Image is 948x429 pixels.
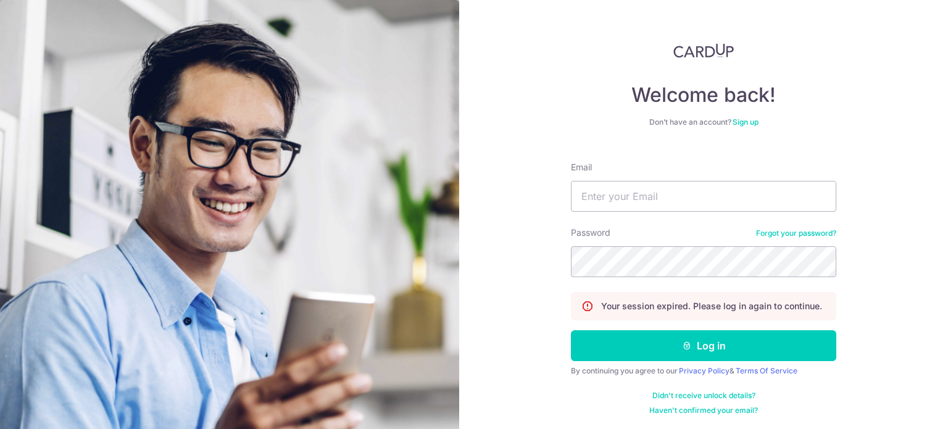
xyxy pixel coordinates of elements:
a: Forgot your password? [756,228,836,238]
a: Terms Of Service [736,366,797,375]
label: Email [571,161,592,173]
img: CardUp Logo [673,43,734,58]
button: Log in [571,330,836,361]
div: By continuing you agree to our & [571,366,836,376]
a: Didn't receive unlock details? [652,391,755,401]
label: Password [571,227,610,239]
a: Haven't confirmed your email? [649,406,758,415]
a: Sign up [733,117,759,127]
input: Enter your Email [571,181,836,212]
h4: Welcome back! [571,83,836,107]
a: Privacy Policy [679,366,730,375]
div: Don’t have an account? [571,117,836,127]
p: Your session expired. Please log in again to continue. [601,300,822,312]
